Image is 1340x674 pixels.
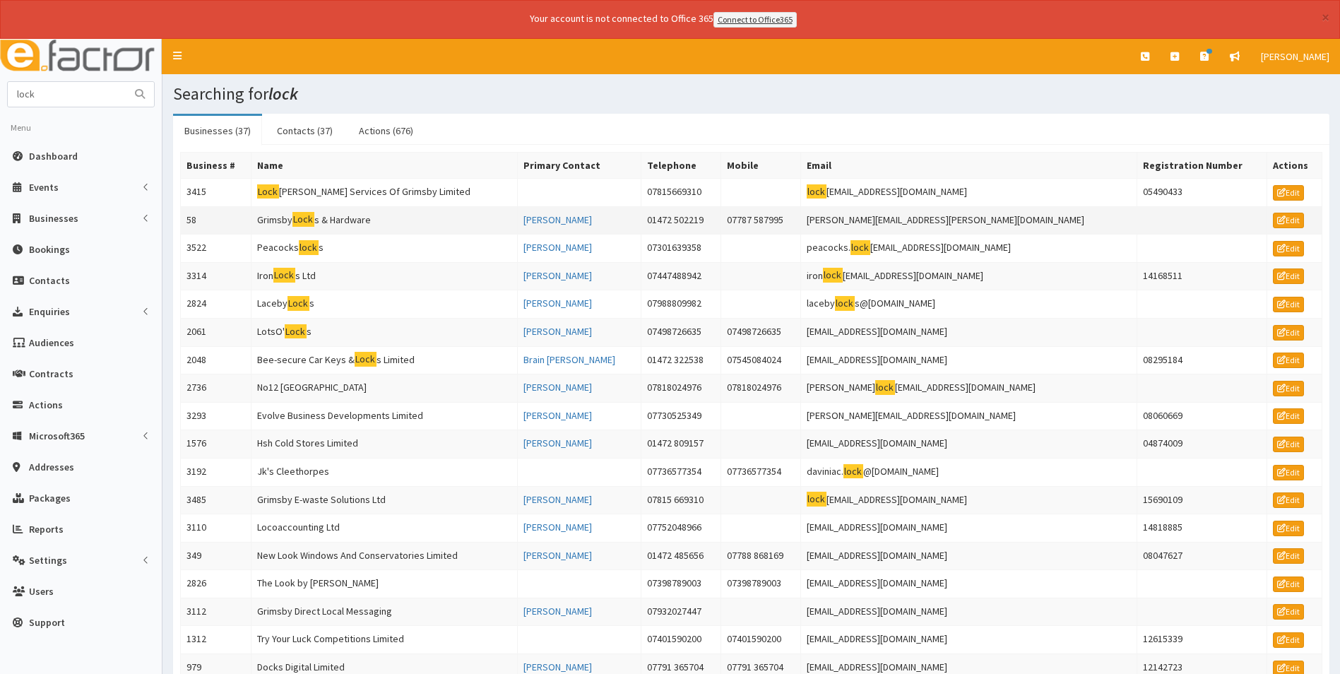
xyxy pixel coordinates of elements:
[299,240,319,255] mark: lock
[181,458,251,486] td: 3192
[641,178,721,206] td: 07815669310
[251,318,517,346] td: LotsO' s
[1267,152,1322,178] th: Actions
[641,570,721,598] td: 07398789003
[181,346,251,374] td: 2048
[523,437,592,449] a: [PERSON_NAME]
[1273,185,1304,201] a: Edit
[800,598,1137,626] td: [EMAIL_ADDRESS][DOMAIN_NAME]
[641,235,721,263] td: 07301639358
[29,585,54,598] span: Users
[523,241,592,254] a: [PERSON_NAME]
[641,542,721,570] td: 01472 485656
[721,570,800,598] td: 07398789003
[251,458,517,486] td: Jk's Cleethorpes
[835,296,855,311] mark: lock
[1273,353,1304,368] a: Edit
[181,598,251,626] td: 3112
[523,605,592,617] a: [PERSON_NAME]
[1273,548,1304,564] a: Edit
[29,274,70,287] span: Contacts
[251,542,517,570] td: New Look Windows And Conservatories Limited
[800,235,1137,263] td: peacocks. [EMAIL_ADDRESS][DOMAIN_NAME]
[800,318,1137,346] td: [EMAIL_ADDRESS][DOMAIN_NAME]
[641,374,721,403] td: 07818024976
[251,152,517,178] th: Name
[1273,268,1304,284] a: Edit
[523,493,592,506] a: [PERSON_NAME]
[1137,262,1267,290] td: 14168511
[181,178,251,206] td: 3415
[29,181,59,194] span: Events
[523,661,592,673] a: [PERSON_NAME]
[251,514,517,543] td: Locoaccounting Ltd
[641,346,721,374] td: 01472 322538
[251,290,517,319] td: Laceby s
[173,85,1329,103] h1: Searching for
[29,616,65,629] span: Support
[641,206,721,235] td: 01472 502219
[523,297,592,309] a: [PERSON_NAME]
[713,12,797,28] a: Connect to Office365
[641,262,721,290] td: 07447488942
[641,486,721,514] td: 07815 669310
[1137,152,1267,178] th: Registration Number
[641,514,721,543] td: 07752048966
[1273,241,1304,256] a: Edit
[251,374,517,403] td: No12 [GEOGRAPHIC_DATA]
[29,150,78,162] span: Dashboard
[287,296,309,311] mark: Lock
[1273,408,1304,424] a: Edit
[641,598,721,626] td: 07932027447
[800,570,1137,598] td: [EMAIL_ADDRESS][DOMAIN_NAME]
[29,430,85,442] span: Microsoft365
[348,116,425,146] a: Actions (676)
[641,626,721,654] td: 07401590200
[251,178,517,206] td: [PERSON_NAME] Services Of Grimsby Limited
[251,262,517,290] td: Iron s Ltd
[8,82,126,107] input: Search...
[181,430,251,459] td: 1576
[517,152,641,178] th: Primary Contact
[1273,521,1304,536] a: Edit
[800,178,1137,206] td: [EMAIL_ADDRESS][DOMAIN_NAME]
[181,290,251,319] td: 2824
[721,318,800,346] td: 07498726635
[850,240,870,255] mark: lock
[181,486,251,514] td: 3485
[251,402,517,430] td: Evolve Business Developments Limited
[800,430,1137,459] td: [EMAIL_ADDRESS][DOMAIN_NAME]
[257,184,279,199] mark: Lock
[181,402,251,430] td: 3293
[1261,50,1329,63] span: [PERSON_NAME]
[181,206,251,235] td: 58
[523,325,592,338] a: [PERSON_NAME]
[800,262,1137,290] td: iron [EMAIL_ADDRESS][DOMAIN_NAME]
[266,116,344,146] a: Contacts (37)
[181,152,251,178] th: Business #
[29,398,63,411] span: Actions
[800,514,1137,543] td: [EMAIL_ADDRESS][DOMAIN_NAME]
[1273,325,1304,341] a: Edit
[273,268,295,283] mark: Lock
[641,402,721,430] td: 07730525349
[181,626,251,654] td: 1312
[1273,632,1304,648] a: Edit
[285,324,307,339] mark: Lock
[355,352,376,367] mark: Lock
[875,380,895,395] mark: lock
[800,152,1137,178] th: Email
[251,346,517,374] td: Bee-secure Car Keys & s Limited
[523,549,592,562] a: [PERSON_NAME]
[1322,10,1329,25] button: ×
[268,83,298,105] i: lock
[1137,178,1267,206] td: 05490433
[800,626,1137,654] td: [EMAIL_ADDRESS][DOMAIN_NAME]
[251,626,517,654] td: Try Your Luck Competitions Limited
[800,542,1137,570] td: [EMAIL_ADDRESS][DOMAIN_NAME]
[800,486,1137,514] td: [EMAIL_ADDRESS][DOMAIN_NAME]
[29,367,73,380] span: Contracts
[1250,39,1340,74] a: [PERSON_NAME]
[1137,542,1267,570] td: 08047627
[1273,604,1304,620] a: Edit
